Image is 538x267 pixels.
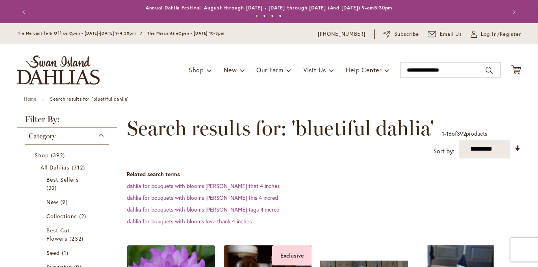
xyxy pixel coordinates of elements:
button: 4 of 4 [279,15,282,17]
button: 2 of 4 [263,15,266,17]
a: Best Sellers [46,175,89,192]
span: Best Sellers [46,176,79,183]
strong: Search results for: 'bluetiful dahlia' [50,96,128,102]
span: Open - [DATE] 10-3pm [178,31,224,36]
span: The Mercantile & Office Open - [DATE]-[DATE] 9-4:30pm / The Mercantile [17,31,178,36]
span: 1 [62,249,70,257]
span: New [224,66,237,74]
button: Next [505,4,521,20]
span: 9 [60,198,70,206]
a: [PHONE_NUMBER] [318,30,365,38]
a: Best Cut Flowers [46,226,89,243]
span: Seed [46,249,60,256]
span: Shop [189,66,204,74]
a: Collections [46,212,89,220]
span: Shop [35,151,49,159]
a: Log In/Register [471,30,521,38]
a: All Dahlias [41,163,95,171]
a: Email Us [428,30,462,38]
span: Visit Us [303,66,326,74]
strong: Filter By: [17,115,117,128]
a: Seed [46,249,89,257]
button: 3 of 4 [271,15,274,17]
a: Annual Dahlia Festival, August through [DATE] - [DATE] through [DATE] (And [DATE]) 9-am5:30pm [146,5,393,11]
a: dahlia for bouquets with blooms [PERSON_NAME] tags 4 incred [127,206,280,213]
dt: Related search terms [127,170,521,178]
span: 16 [446,130,452,137]
span: 312 [72,163,87,171]
span: 2 [79,212,88,220]
button: Previous [17,4,33,20]
span: All Dahlias [41,164,70,171]
span: 392 [457,130,466,137]
p: - of products [442,127,487,140]
a: New [46,198,89,206]
a: Shop [35,151,101,159]
label: Sort by: [433,144,455,158]
a: Home [24,96,36,102]
span: Email Us [440,30,462,38]
div: Exclusive [272,245,312,265]
span: 1 [442,130,444,137]
span: Collections [46,212,77,220]
span: New [46,198,58,206]
span: Our Farm [256,66,283,74]
span: 232 [69,234,85,243]
span: Log In/Register [481,30,521,38]
span: Category [29,132,56,140]
a: dahlia for bouquets with blooms [PERSON_NAME] that 4 inches [127,182,280,190]
a: dahlia for bouquets with blooms love thank 4 inches [127,217,252,225]
span: Help Center [346,66,382,74]
a: dahlia for bouquets with blooms [PERSON_NAME] this 4 incred [127,194,278,201]
span: 22 [46,184,59,192]
span: 392 [51,151,67,159]
a: Subscribe [383,30,419,38]
span: Subscribe [394,30,419,38]
button: 1 of 4 [255,15,258,17]
span: Best Cut Flowers [46,226,70,242]
span: Search results for: 'bluetiful dahlia' [127,116,434,140]
a: store logo [17,55,100,85]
